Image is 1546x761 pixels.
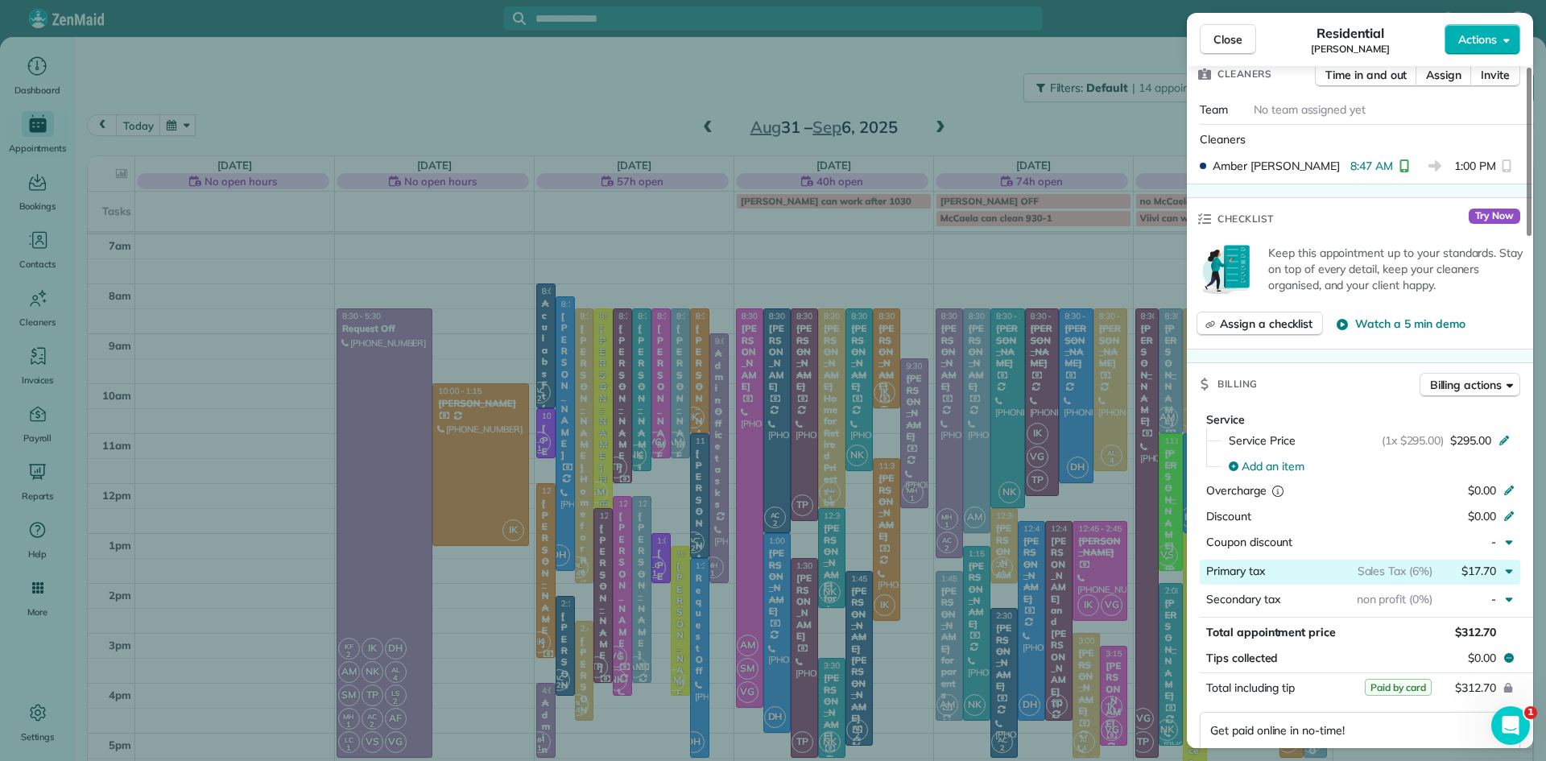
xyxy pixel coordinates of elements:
[1491,706,1530,745] iframe: Intercom live chat
[1468,483,1496,498] span: $0.00
[1416,63,1472,87] button: Assign
[1358,564,1432,578] span: Sales Tax (6%)
[1317,23,1385,43] span: Residential
[1206,592,1280,606] span: Secondary tax
[1455,625,1496,639] span: $312.70
[1213,31,1242,48] span: Close
[1219,428,1520,453] button: Service Price(1x $295.00)$295.00
[1426,67,1461,83] span: Assign
[1206,680,1295,695] span: Total including tip
[1206,625,1336,639] span: Total appointment price
[1355,316,1465,332] span: Watch a 5 min demo
[1491,592,1496,606] span: -
[1217,376,1258,392] span: Billing
[1206,412,1245,427] span: Service
[1350,158,1393,174] span: 8:47 AM
[1210,722,1345,738] span: Get paid online in no-time!
[1200,132,1246,147] span: Cleaners
[1200,102,1228,117] span: Team
[1336,316,1465,332] button: Watch a 5 min demo
[1206,650,1278,666] span: Tips collected
[1206,564,1265,578] span: Primary tax
[1491,535,1496,549] span: -
[1217,211,1274,227] span: Checklist
[1365,679,1432,696] span: Paid by card
[1481,67,1510,83] span: Invite
[1450,432,1491,449] span: $295.00
[1254,102,1366,117] span: No team assigned yet
[1268,245,1523,293] p: Keep this appointment up to your standards. Stay on top of every detail, keep your cleaners organ...
[1220,316,1312,332] span: Assign a checklist
[1219,453,1520,479] button: Add an item
[1469,209,1520,225] span: Try Now
[1315,63,1417,87] button: Time in and out
[1206,482,1346,498] div: Overcharge
[1325,67,1407,83] span: Time in and out
[1358,676,1509,699] button: $312.70
[1206,509,1251,523] span: Discount
[1468,509,1496,523] span: $0.00
[1455,680,1496,695] span: $312.70
[1217,66,1271,82] span: Cleaners
[1200,24,1256,55] button: Close
[1468,650,1496,666] span: $0.00
[1461,564,1496,578] span: $17.70
[1382,432,1445,449] span: (1x $295.00)
[1200,647,1520,669] button: Tips collected$0.00
[1454,158,1496,174] span: 1:00 PM
[1470,63,1520,87] button: Invite
[1206,535,1292,549] span: Coupon discount
[1458,31,1497,48] span: Actions
[1229,432,1296,449] span: Service Price
[1242,458,1304,474] span: Add an item
[1430,377,1502,393] span: Billing actions
[1524,706,1537,719] span: 1
[1213,158,1340,174] span: Amber [PERSON_NAME]
[1197,312,1323,336] button: Assign a checklist
[1311,43,1390,56] span: [PERSON_NAME]
[1228,746,1498,760] span: Send an invoice and reward your cleaners with tips
[1357,592,1432,606] span: non profit (0%)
